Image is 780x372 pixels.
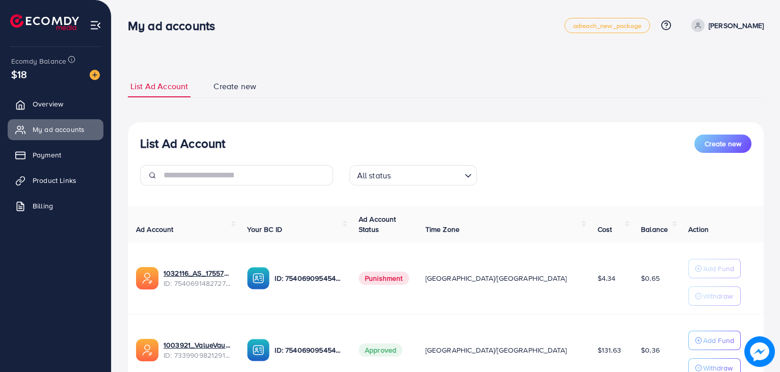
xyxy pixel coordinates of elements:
[694,135,751,153] button: Create new
[349,165,477,185] div: Search for option
[164,268,231,289] div: <span class='underline'>1032116_AS_1755704222613</span></br>7540691482727464967
[128,18,223,33] h3: My ad accounts
[136,267,158,289] img: ic-ads-acc.e4c84228.svg
[688,259,741,278] button: Add Fund
[130,81,188,92] span: List Ad Account
[746,338,773,365] img: image
[136,224,174,234] span: Ad Account
[90,19,101,31] img: menu
[641,273,660,283] span: $0.65
[8,170,103,191] a: Product Links
[247,339,270,361] img: ic-ba-acc.ded83a64.svg
[33,150,61,160] span: Payment
[598,273,616,283] span: $4.34
[8,119,103,140] a: My ad accounts
[564,18,650,33] a: adreach_new_package
[573,22,641,29] span: adreach_new_package
[359,343,402,357] span: Approved
[355,168,393,183] span: All status
[33,175,76,185] span: Product Links
[359,272,409,285] span: Punishment
[688,224,709,234] span: Action
[598,224,612,234] span: Cost
[425,345,567,355] span: [GEOGRAPHIC_DATA]/[GEOGRAPHIC_DATA]
[164,340,231,350] a: 1003921_ValueVault_1708955941628
[598,345,621,355] span: $131.63
[641,345,660,355] span: $0.36
[275,344,342,356] p: ID: 7540690954542530567
[11,67,27,82] span: $18
[33,201,53,211] span: Billing
[164,268,231,278] a: 1032116_AS_1755704222613
[11,56,66,66] span: Ecomdy Balance
[687,19,764,32] a: [PERSON_NAME]
[10,14,79,30] img: logo
[213,81,256,92] span: Create new
[33,124,85,135] span: My ad accounts
[247,224,282,234] span: Your BC ID
[703,334,734,347] p: Add Fund
[425,224,460,234] span: Time Zone
[641,224,668,234] span: Balance
[140,136,225,151] h3: List Ad Account
[359,214,396,234] span: Ad Account Status
[425,273,567,283] span: [GEOGRAPHIC_DATA]/[GEOGRAPHIC_DATA]
[703,290,733,302] p: Withdraw
[247,267,270,289] img: ic-ba-acc.ded83a64.svg
[33,99,63,109] span: Overview
[705,139,741,149] span: Create new
[703,262,734,275] p: Add Fund
[688,286,741,306] button: Withdraw
[394,166,460,183] input: Search for option
[90,70,100,80] img: image
[8,145,103,165] a: Payment
[709,19,764,32] p: [PERSON_NAME]
[688,331,741,350] button: Add Fund
[164,340,231,361] div: <span class='underline'>1003921_ValueVault_1708955941628</span></br>7339909821291855874
[8,94,103,114] a: Overview
[164,278,231,288] span: ID: 7540691482727464967
[275,272,342,284] p: ID: 7540690954542530567
[136,339,158,361] img: ic-ads-acc.e4c84228.svg
[8,196,103,216] a: Billing
[164,350,231,360] span: ID: 7339909821291855874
